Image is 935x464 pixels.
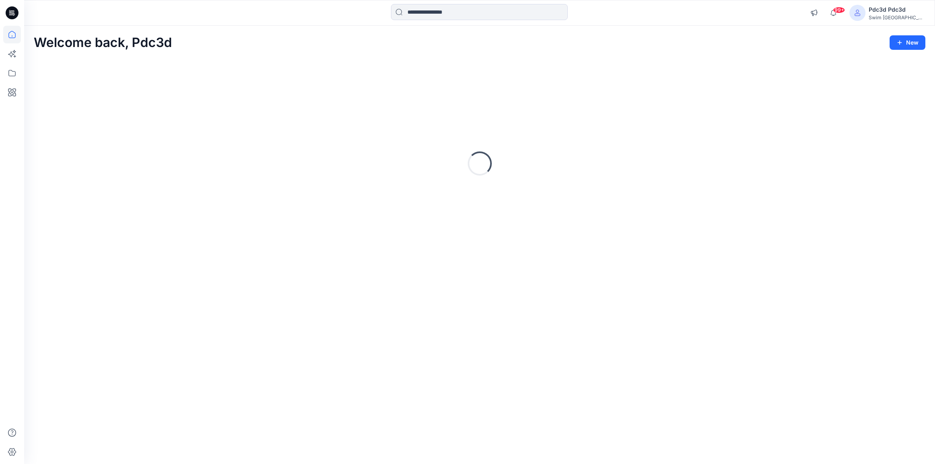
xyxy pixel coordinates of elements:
[34,35,172,50] h2: Welcome back, Pdc3d
[890,35,925,50] button: New
[869,14,925,20] div: Swim [GEOGRAPHIC_DATA]
[854,10,861,16] svg: avatar
[869,5,925,14] div: Pdc3d Pdc3d
[833,7,845,13] span: 99+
